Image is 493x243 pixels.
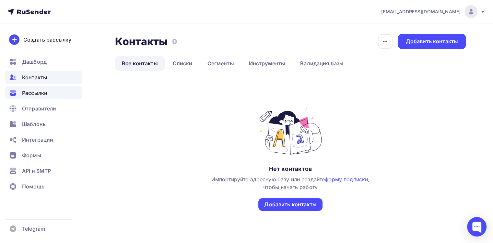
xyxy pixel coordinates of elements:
[211,176,370,190] span: Импортируйте адресную базу или создайте , чтобы начать работу
[22,183,44,190] span: Помощь
[293,56,350,71] a: Валидация базы
[22,73,47,81] span: Контакты
[166,56,199,71] a: Списки
[115,56,165,71] a: Все контакты
[242,56,292,71] a: Инструменты
[22,151,41,159] span: Формы
[22,105,56,112] span: Отправители
[5,102,82,115] a: Отправители
[115,35,168,48] h2: Контакты
[5,71,82,84] a: Контакты
[406,38,458,45] div: Добавить контакты
[22,167,51,175] span: API и SMTP
[201,56,241,71] a: Сегменты
[23,36,71,44] div: Создать рассылку
[325,176,368,183] a: форму подписки
[381,5,485,18] a: [EMAIL_ADDRESS][DOMAIN_NAME]
[172,37,177,46] h3: 0
[264,201,316,208] div: Добавить контакты
[381,8,461,15] span: [EMAIL_ADDRESS][DOMAIN_NAME]
[22,58,47,66] span: Дашборд
[22,225,45,233] span: Telegram
[5,149,82,162] a: Формы
[22,89,47,97] span: Рассылки
[5,55,82,68] a: Дашборд
[5,118,82,131] a: Шаблоны
[22,120,47,128] span: Шаблоны
[22,136,53,144] span: Интеграции
[5,86,82,99] a: Рассылки
[269,165,312,173] div: Нет контактов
